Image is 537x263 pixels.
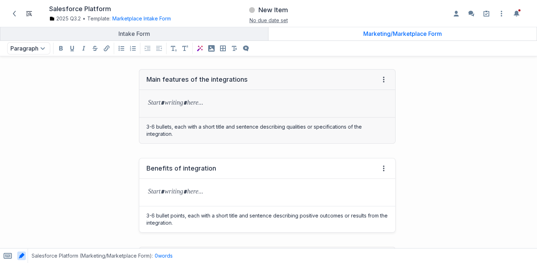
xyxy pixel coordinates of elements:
[450,8,462,19] button: Enable the assignees sidebar
[258,6,288,14] h3: New Item
[49,15,81,22] a: 2025 Q3.2
[511,8,522,19] button: Toggle the notification sidebar
[32,252,153,259] span: Salesforce Platform (Marketing/Marketplace Form) :
[155,253,173,259] span: 0 words
[268,27,537,40] a: Marketing/Marketplace Form
[49,5,111,13] h1: Salesforce Platform
[8,8,20,20] a: Back
[15,249,28,263] span: Toggle AI highlighting in content
[7,42,50,54] button: Paragraph
[23,8,35,19] button: Toggle Item List
[379,75,388,84] span: Field menu
[6,41,52,56] div: Paragraph
[481,8,492,19] a: Setup guide
[146,75,248,84] div: Main features of the integrations
[3,30,265,37] div: Intake Form
[155,252,173,259] button: 0words
[379,164,388,173] span: Field menu
[49,15,177,22] div: Template:
[184,4,353,23] div: New ItemNo due date set
[466,8,477,19] button: Enable the commenting sidebar
[249,16,288,24] button: No due date set
[111,15,171,22] div: Marketplace Intake Form
[83,15,85,22] span: •
[248,4,289,16] button: New Item
[17,252,26,260] button: Toggle AI highlighting in content
[146,164,216,173] div: Benefits of integration
[249,17,288,23] span: No due date set
[0,27,268,40] a: Intake Form
[139,206,395,232] div: 3-6 bullet points, each with a short title and sentence describing positive outcomes or results f...
[112,15,171,22] button: Marketplace Intake Form
[271,30,534,37] div: Marketing/Marketplace Form
[139,118,395,143] div: 3-6 bullets, each with a short title and sentence describing qualities or specifications of the i...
